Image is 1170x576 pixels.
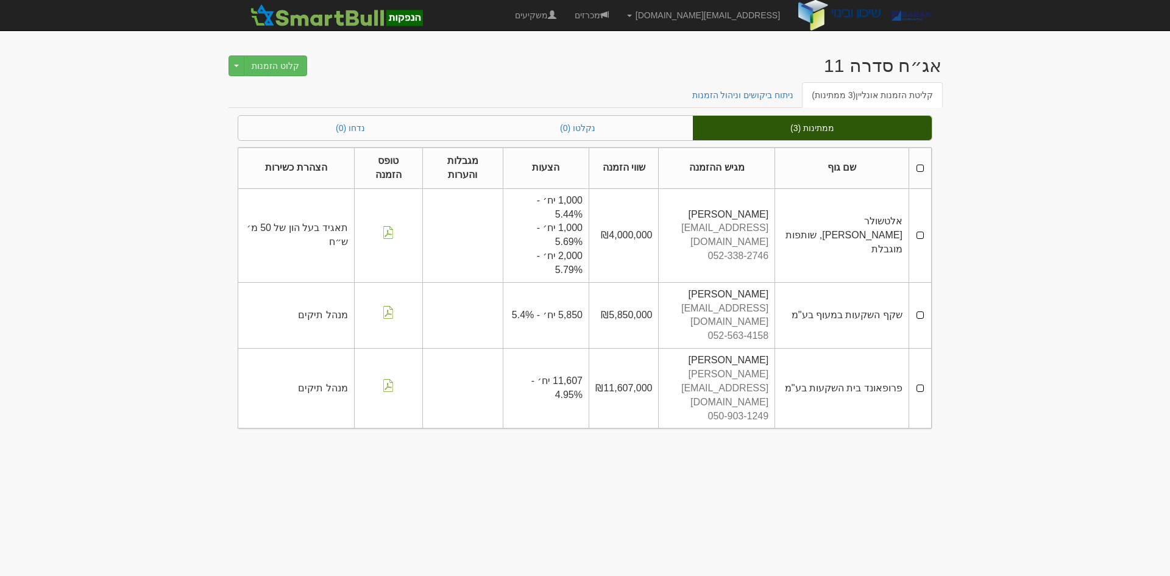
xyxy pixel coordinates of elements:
[659,148,775,189] th: מגיש ההזמנה
[382,226,394,239] img: pdf-file-icon.png
[589,188,659,282] td: ₪4,000,000
[537,195,583,219] span: 1,000 יח׳ - 5.44%
[665,249,768,263] div: 052-338-2746
[665,221,768,249] div: [EMAIL_ADDRESS][DOMAIN_NAME]
[531,375,583,400] span: 11,607 יח׳ - 4.95%
[812,90,856,100] span: (3 ממתינות)
[665,410,768,424] div: 050-903-1249
[665,302,768,330] div: [EMAIL_ADDRESS][DOMAIN_NAME]
[775,282,909,348] td: שקף השקעות במעוף בע"מ
[665,354,768,368] div: [PERSON_NAME]
[665,368,768,410] div: [PERSON_NAME][EMAIL_ADDRESS][DOMAIN_NAME]
[589,349,659,428] td: ₪11,607,000
[238,116,463,140] a: נדחו (0)
[775,188,909,282] td: אלטשולר [PERSON_NAME], שותפות מוגבלת
[503,148,589,189] th: הצעות
[423,148,503,189] th: מגבלות והערות
[247,3,426,27] img: SmartBull Logo
[354,148,422,189] th: טופס הזמנה
[463,116,693,140] a: נקלטו (0)
[537,251,583,275] span: 2,000 יח׳ - 5.79%
[682,82,804,108] a: ניתוח ביקושים וניהול הזמנות
[247,222,348,247] span: תאגיד בעל הון של 50 מ׳ ש״ח
[665,288,768,302] div: [PERSON_NAME]
[238,148,355,189] th: הצהרת כשירות
[775,148,909,189] th: שם גוף
[382,379,394,392] img: pdf-file-icon.png
[589,282,659,348] td: ₪5,850,000
[775,349,909,428] td: פרופאונד בית השקעות בע"מ
[665,329,768,343] div: 052-563-4158
[665,208,768,222] div: [PERSON_NAME]
[382,306,394,319] img: pdf-file-icon.png
[824,55,941,76] div: שיכון ובינוי בעמ - אג״ח (סדרה 11) - הנפקה לציבור
[537,222,583,247] span: 1,000 יח׳ - 5.69%
[589,148,659,189] th: שווי הזמנה
[693,116,932,140] a: ממתינות (3)
[298,383,347,393] span: מנהל תיקים
[244,55,307,76] button: קלוט הזמנות
[512,310,583,320] span: 5,850 יח׳ - 5.4%
[802,82,943,108] a: קליטת הזמנות אונליין(3 ממתינות)
[298,310,347,320] span: מנהל תיקים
